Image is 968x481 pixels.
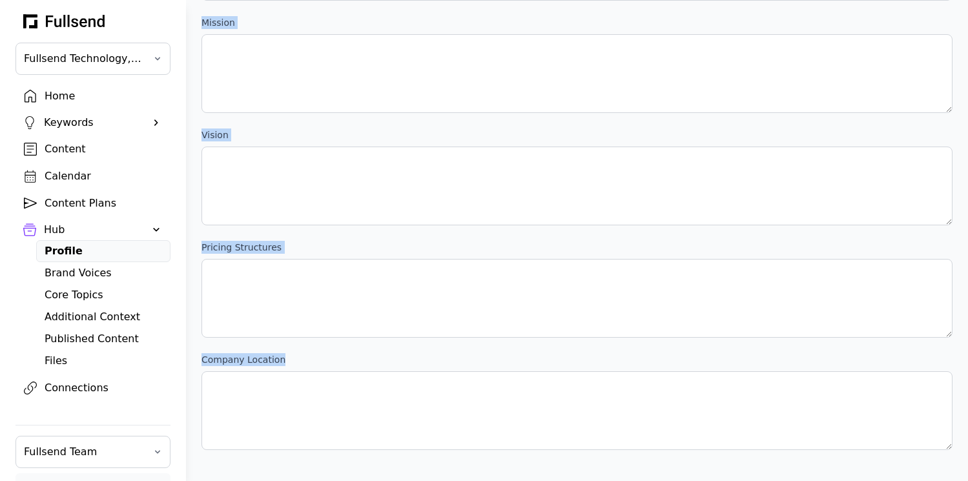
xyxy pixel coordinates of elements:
[45,331,162,347] div: Published Content
[36,328,170,350] a: Published Content
[15,85,170,107] a: Home
[201,241,953,254] label: pricing structures
[45,353,162,369] div: Files
[45,196,162,211] div: Content Plans
[36,240,170,262] a: Profile
[15,43,170,75] button: Fullsend Technology, Inc.
[36,306,170,328] a: Additional Context
[44,115,142,130] div: Keywords
[24,51,144,67] span: Fullsend Technology, Inc.
[36,262,170,284] a: Brand Voices
[45,169,162,184] div: Calendar
[36,350,170,372] a: Files
[201,353,953,366] label: company location
[201,16,953,29] label: mission
[44,222,142,238] div: Hub
[45,243,162,259] div: Profile
[45,141,162,157] div: Content
[201,128,953,141] label: vision
[45,265,162,281] div: Brand Voices
[45,287,162,303] div: Core Topics
[36,284,170,306] a: Core Topics
[45,88,162,104] div: Home
[15,377,170,399] a: Connections
[24,444,144,460] span: Fullsend Team
[15,138,170,160] a: Content
[15,436,170,468] button: Fullsend Team
[15,165,170,187] a: Calendar
[15,192,170,214] a: Content Plans
[45,309,162,325] div: Additional Context
[45,380,162,396] div: Connections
